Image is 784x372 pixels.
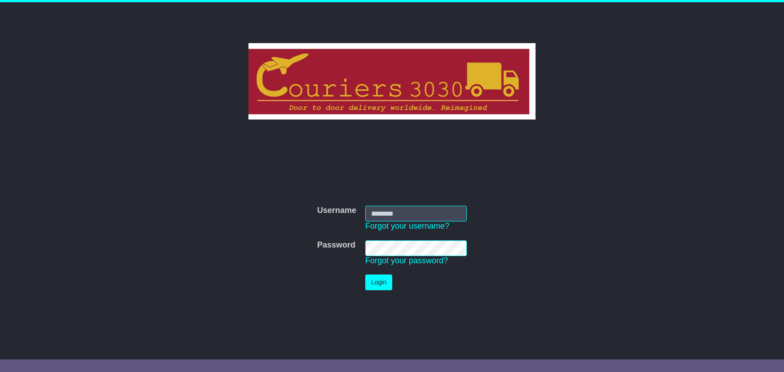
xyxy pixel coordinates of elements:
label: Username [317,206,356,216]
a: Forgot your password? [365,256,448,265]
img: Couriers 3030 [248,43,536,120]
label: Password [317,240,355,250]
button: Login [365,275,392,290]
a: Forgot your username? [365,221,449,230]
